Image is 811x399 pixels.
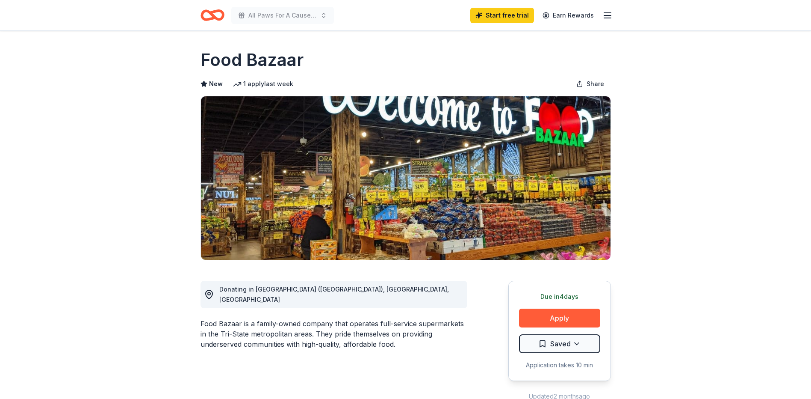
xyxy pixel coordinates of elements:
[231,7,334,24] button: All Paws For A Cause [MEDICAL_DATA] Prevention Dog Walk
[537,8,599,23] a: Earn Rewards
[201,319,467,349] div: Food Bazaar is a family-owned company that operates full-service supermarkets in the Tri-State me...
[519,292,600,302] div: Due in 4 days
[201,5,224,25] a: Home
[201,48,304,72] h1: Food Bazaar
[233,79,293,89] div: 1 apply last week
[519,360,600,370] div: Application takes 10 min
[519,334,600,353] button: Saved
[519,309,600,328] button: Apply
[248,10,317,21] span: All Paws For A Cause [MEDICAL_DATA] Prevention Dog Walk
[587,79,604,89] span: Share
[201,96,610,260] img: Image for Food Bazaar
[470,8,534,23] a: Start free trial
[569,75,611,92] button: Share
[550,338,571,349] span: Saved
[209,79,223,89] span: New
[219,286,449,303] span: Donating in [GEOGRAPHIC_DATA] ([GEOGRAPHIC_DATA]), [GEOGRAPHIC_DATA], [GEOGRAPHIC_DATA]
